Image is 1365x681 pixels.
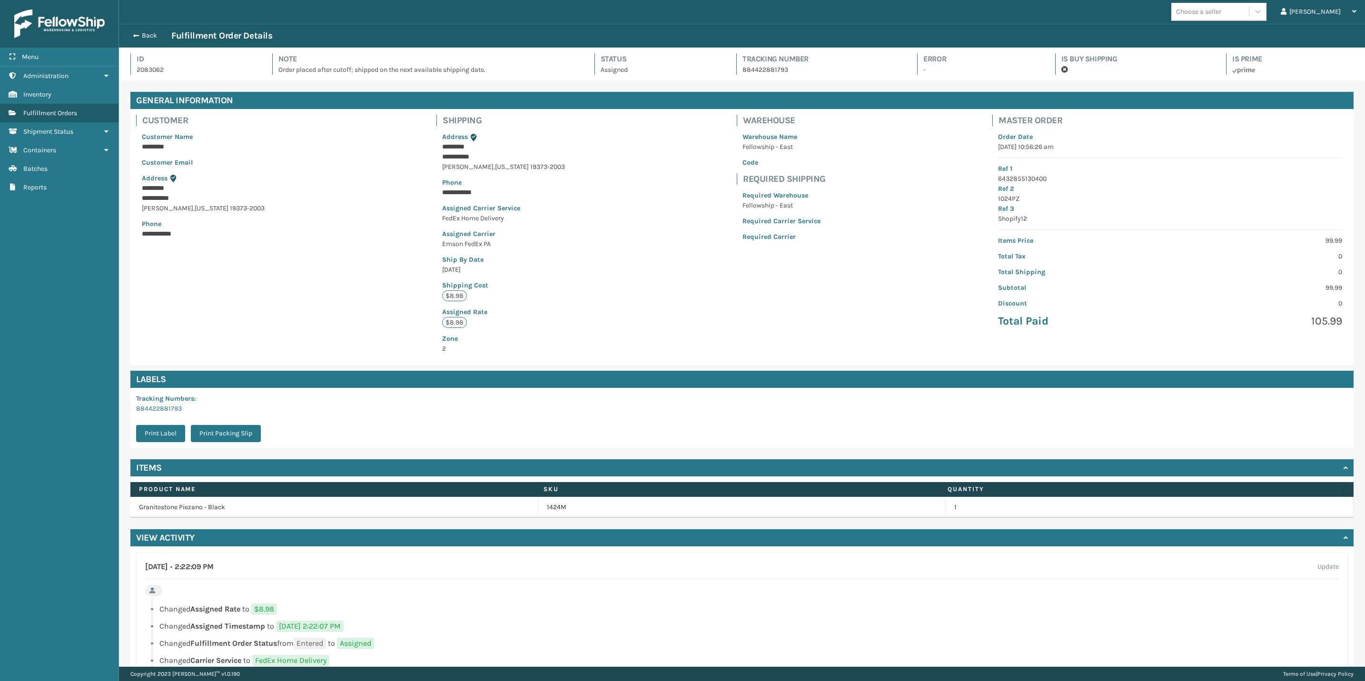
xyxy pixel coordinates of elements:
p: Fellowship - East [742,200,821,210]
p: Total Paid [998,314,1165,328]
span: Address [142,174,168,182]
a: Privacy Policy [1317,671,1354,677]
span: [US_STATE] [495,163,529,171]
label: Quantity [948,485,1335,493]
h4: Items [136,462,162,474]
p: Assigned Carrier [442,229,565,239]
td: 1 [946,497,1354,518]
span: Menu [22,53,39,61]
h4: General Information [130,92,1354,109]
p: 99.99 [1176,283,1343,293]
p: 2083062 [137,65,255,75]
span: [PERSON_NAME] [142,204,193,212]
span: FedEx Home Delivery [252,655,329,666]
p: Assigned Carrier Service [442,203,565,213]
p: Ship By Date [442,255,565,265]
p: Shopify12 [998,214,1342,224]
h4: Tracking Number [742,53,900,65]
button: Back [128,31,171,40]
button: Print Label [136,425,185,442]
h4: Is Buy Shipping [1061,53,1209,65]
p: Order placed after cutoff; shipped on the next available shipping date. [278,65,577,75]
p: 105.99 [1176,314,1343,328]
span: Tracking Numbers : [136,395,196,403]
h4: Status [601,53,719,65]
button: Print Packing Slip [191,425,261,442]
a: Terms of Use [1283,671,1316,677]
td: Granitestone Piezano - Black [130,497,538,518]
span: Entered [294,638,326,649]
p: Required Carrier [742,232,821,242]
p: Shipping Cost [442,280,565,290]
p: 99.99 [1176,236,1343,246]
p: Ref 2 [998,184,1342,194]
h4: Master Order [999,115,1348,126]
p: Copyright 2023 [PERSON_NAME]™ v 1.0.190 [130,667,240,681]
span: $8.98 [251,603,277,615]
div: | [1283,667,1354,681]
span: Carrier Service [190,656,241,665]
li: Changed to [145,655,1339,666]
p: 1024PZ [998,194,1342,204]
h4: Is Prime [1232,53,1354,65]
p: Required Warehouse [742,190,821,200]
span: Fulfillment Orders [23,109,77,117]
p: Discount [998,298,1165,308]
h4: Required Shipping [743,173,826,185]
h4: Note [278,53,577,65]
span: Assigned Rate [190,604,240,613]
p: Order Date [998,132,1342,142]
p: $8.98 [442,317,467,328]
p: Code [742,158,821,168]
p: [DATE] 10:56:26 am [998,142,1342,152]
li: Changed from to [145,638,1339,649]
p: Required Carrier Service [742,216,821,226]
span: 2 [442,334,565,353]
p: Customer Email [142,158,265,168]
span: Batches [23,165,48,173]
span: Assigned [337,638,374,649]
p: Assigned [601,65,719,75]
span: Fulfillment Order Status [190,639,277,648]
li: Changed to [145,621,1339,632]
span: Administration [23,72,69,80]
label: SKU [544,485,930,493]
p: Zone [442,334,565,344]
p: 884422881793 [742,65,900,75]
p: 6432855130400 [998,174,1342,184]
span: Containers [23,146,56,154]
h4: Id [137,53,255,65]
h4: Shipping [443,115,571,126]
p: Items Price [998,236,1165,246]
p: FedEx Home Delivery [442,213,565,223]
p: $8.98 [442,290,467,301]
p: - [923,65,1038,75]
p: Fellowship - East [742,142,821,152]
h3: Fulfillment Order Details [171,30,272,41]
span: Inventory [23,90,51,99]
span: Reports [23,183,47,191]
a: 1424M [547,503,566,512]
h4: Warehouse [743,115,826,126]
p: Total Tax [998,251,1165,261]
p: Total Shipping [998,267,1165,277]
img: logo [14,10,105,38]
span: [PERSON_NAME] [442,163,494,171]
span: , [494,163,495,171]
span: Shipment Status [23,128,73,136]
p: Phone [442,178,565,188]
span: • [170,563,172,571]
a: 884422881793 [136,405,182,413]
p: Subtotal [998,283,1165,293]
p: Phone [142,219,265,229]
p: [DATE] [442,265,565,275]
label: Update [1317,561,1339,572]
p: 0 [1176,267,1343,277]
li: Changed to [145,603,1339,615]
p: 0 [1176,251,1343,261]
span: 19373-2003 [530,163,565,171]
h4: View Activity [136,532,195,543]
span: , [193,204,195,212]
p: Assigned Rate [442,307,565,317]
h4: [DATE] 2:22:09 PM [145,561,213,572]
